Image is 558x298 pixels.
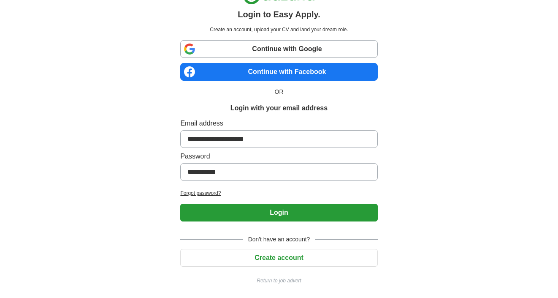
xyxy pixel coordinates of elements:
a: Forgot password? [180,189,377,197]
span: OR [270,87,289,96]
button: Login [180,204,377,221]
h1: Login to Easy Apply. [238,8,320,21]
h1: Login with your email address [230,103,328,113]
a: Create account [180,254,377,261]
label: Password [180,151,377,161]
a: Continue with Google [180,40,377,58]
p: Create an account, upload your CV and land your dream role. [182,26,376,33]
label: Email address [180,118,377,128]
button: Create account [180,249,377,267]
a: Return to job advert [180,277,377,284]
a: Continue with Facebook [180,63,377,81]
span: Don't have an account? [243,235,315,244]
